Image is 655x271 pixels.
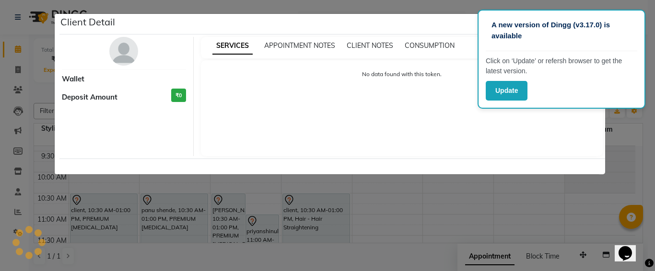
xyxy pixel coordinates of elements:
p: A new version of Dingg (v3.17.0) is available [491,20,632,41]
span: Wallet [62,74,84,85]
h5: Client Detail [60,15,115,29]
span: APPOINTMENT NOTES [264,41,335,50]
img: avatar [109,37,138,66]
span: CLIENT NOTES [347,41,393,50]
iframe: chat widget [615,233,645,261]
p: No data found with this token. [211,70,594,79]
span: Deposit Amount [62,92,117,103]
p: Click on ‘Update’ or refersh browser to get the latest version. [486,56,637,76]
span: CONSUMPTION [405,41,455,50]
button: Update [486,81,527,101]
h3: ₹0 [171,89,186,102]
span: SERVICES [212,37,253,55]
